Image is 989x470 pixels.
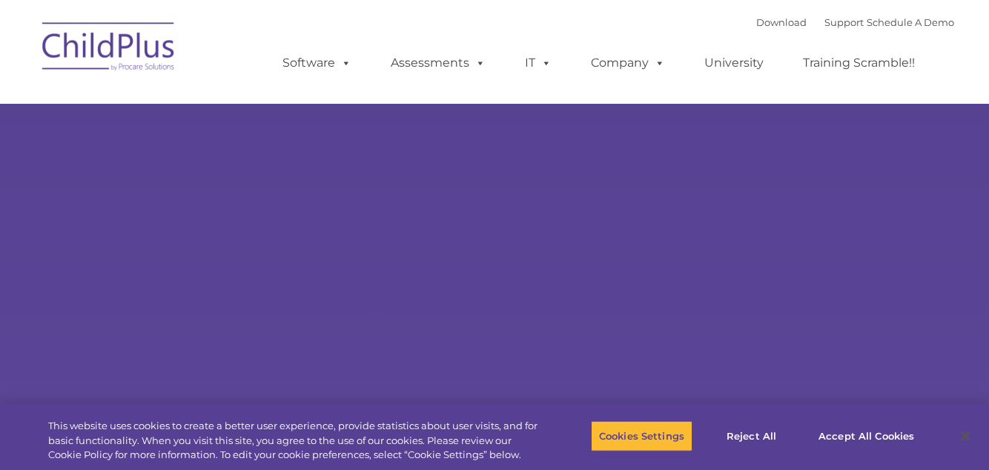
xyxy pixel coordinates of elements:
a: University [689,48,778,78]
a: Software [268,48,366,78]
button: Reject All [705,420,798,451]
font: | [756,16,954,28]
a: Support [824,16,864,28]
button: Accept All Cookies [810,420,922,451]
a: Schedule A Demo [867,16,954,28]
img: ChildPlus by Procare Solutions [35,12,183,86]
a: Download [756,16,807,28]
a: Company [576,48,680,78]
button: Cookies Settings [591,420,692,451]
a: IT [510,48,566,78]
div: This website uses cookies to create a better user experience, provide statistics about user visit... [48,419,544,463]
button: Close [949,420,982,452]
a: Assessments [376,48,500,78]
a: Training Scramble!! [788,48,930,78]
